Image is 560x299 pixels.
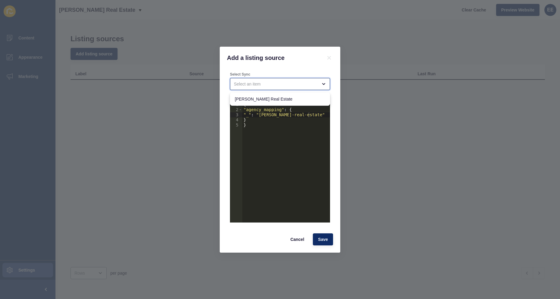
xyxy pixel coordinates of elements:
[313,233,333,245] button: Save
[230,107,242,112] div: 2
[227,54,318,62] h1: Add a listing source
[290,236,304,242] span: Cancel
[230,112,242,117] div: 3
[230,117,242,123] div: 4
[318,236,328,242] span: Save
[230,78,330,90] div: close menu
[235,96,325,102] span: [PERSON_NAME] Real Estate
[285,233,309,245] button: Cancel
[230,123,242,128] div: 5
[230,72,250,77] label: Select Sync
